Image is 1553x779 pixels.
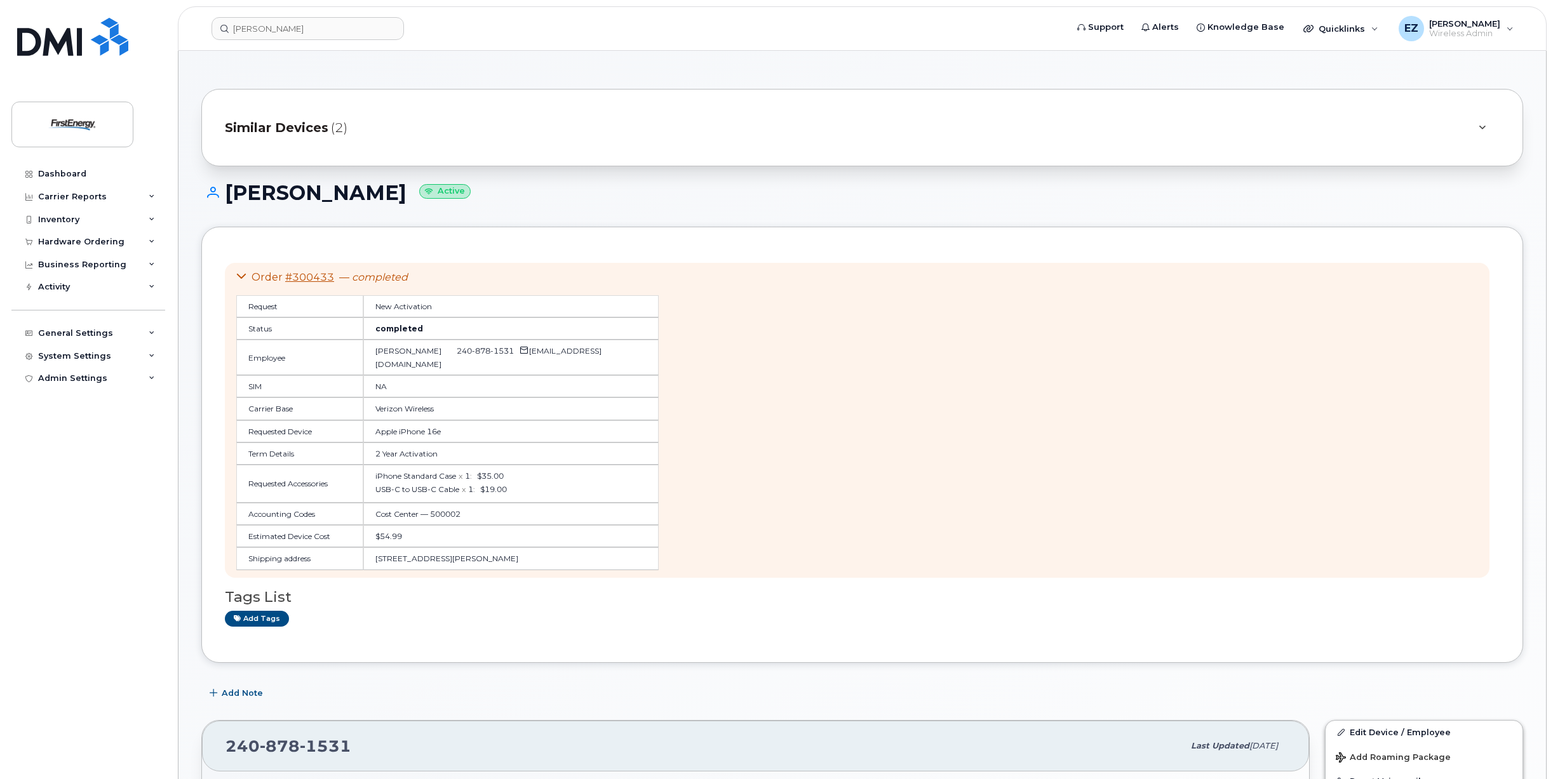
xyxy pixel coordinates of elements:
[339,271,408,283] span: —
[236,295,363,317] td: Request
[201,182,1523,204] h1: [PERSON_NAME]
[468,484,473,494] span: 1
[222,687,263,699] span: Add Note
[236,397,363,420] td: Carrier Base
[225,589,1500,605] h3: Tags List
[260,736,300,756] span: 878
[1191,741,1249,750] span: Last updated
[472,346,490,356] span: 878
[225,736,351,756] span: 240
[462,484,466,494] span: x
[363,443,659,465] td: 2 Year Activation
[1326,721,1523,743] a: Edit Device / Employee
[363,317,659,340] td: completed
[363,375,659,397] td: NA
[457,346,514,356] span: 240
[236,443,363,465] td: Term Details
[1498,724,1543,769] iframe: Messenger Launcher
[465,471,470,481] span: 1
[375,471,456,481] span: iPhone Standard Case
[300,736,351,756] span: 1531
[236,340,363,375] td: Employee
[236,420,363,443] td: Requested Device
[363,525,659,547] td: $54.99
[473,484,475,494] span: :
[363,503,659,525] td: Cost Center — 500002
[252,271,283,283] span: Order
[1336,752,1451,764] span: Add Roaming Package
[375,484,459,494] span: USB-C to USB-C Cable
[285,271,334,283] a: #300433
[363,397,659,420] td: Verizon Wireless
[225,119,328,137] span: Similar Devices
[225,611,289,627] a: Add tags
[363,547,659,569] td: [STREET_ADDRESS][PERSON_NAME]
[236,503,363,525] td: Accounting Codes
[236,525,363,547] td: Estimated Device Cost
[236,547,363,569] td: Shipping address
[419,184,471,199] small: Active
[236,317,363,340] td: Status
[470,471,472,481] span: :
[331,119,347,137] span: (2)
[490,346,514,356] span: 1531
[236,375,363,397] td: SIM
[477,471,504,481] span: $35.00
[352,271,408,283] em: completed
[236,465,363,503] td: Requested Accessories
[375,346,441,356] span: [PERSON_NAME]
[201,682,274,705] button: Add Note
[1249,741,1278,750] span: [DATE]
[459,471,462,481] span: x
[363,295,659,317] td: New Activation
[363,420,659,443] td: Apple iPhone 16e
[480,484,507,494] span: $19.00
[1326,743,1523,769] button: Add Roaming Package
